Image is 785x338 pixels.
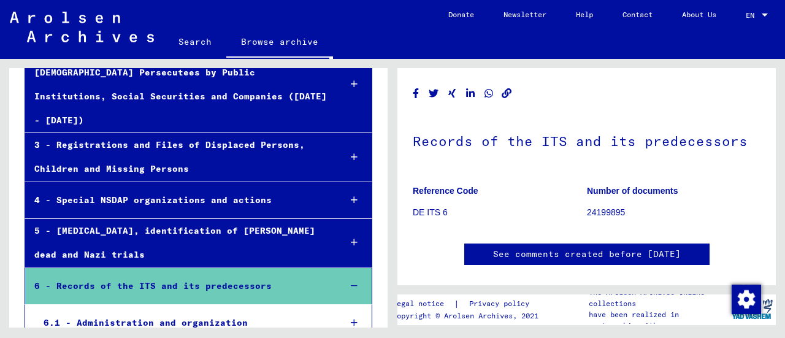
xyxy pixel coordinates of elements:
[25,219,331,267] div: 5 - [MEDICAL_DATA], identification of [PERSON_NAME] dead and Nazi trials
[464,86,477,101] button: Share on LinkedIn
[589,309,729,331] p: have been realized in partnership with
[25,36,331,133] div: 2 - Registration of [DEMOGRAPHIC_DATA] and [DEMOGRAPHIC_DATA] Persecutees by Public Institutions,...
[413,186,478,196] b: Reference Code
[164,27,226,56] a: Search
[34,311,331,335] div: 6.1 - Administration and organization
[25,133,331,181] div: 3 - Registrations and Files of Displaced Persons, Children and Missing Persons
[413,206,586,219] p: DE ITS 6
[732,285,761,314] img: Change consent
[410,86,423,101] button: Share on Facebook
[427,86,440,101] button: Share on Twitter
[392,298,544,310] div: |
[25,188,331,212] div: 4 - Special NSDAP organizations and actions
[10,12,154,42] img: Arolsen_neg.svg
[589,287,729,309] p: The Arolsen Archives online collections
[25,274,331,298] div: 6 - Records of the ITS and its predecessors
[226,27,333,59] a: Browse archive
[587,206,760,219] p: 24199895
[459,298,544,310] a: Privacy policy
[446,86,459,101] button: Share on Xing
[413,113,760,167] h1: Records of the ITS and its predecessors
[483,86,496,101] button: Share on WhatsApp
[587,186,678,196] b: Number of documents
[500,86,513,101] button: Copy link
[729,294,775,325] img: yv_logo.png
[392,310,544,321] p: Copyright © Arolsen Archives, 2021
[493,248,681,261] a: See comments created before [DATE]
[746,11,759,20] span: EN
[392,298,454,310] a: Legal notice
